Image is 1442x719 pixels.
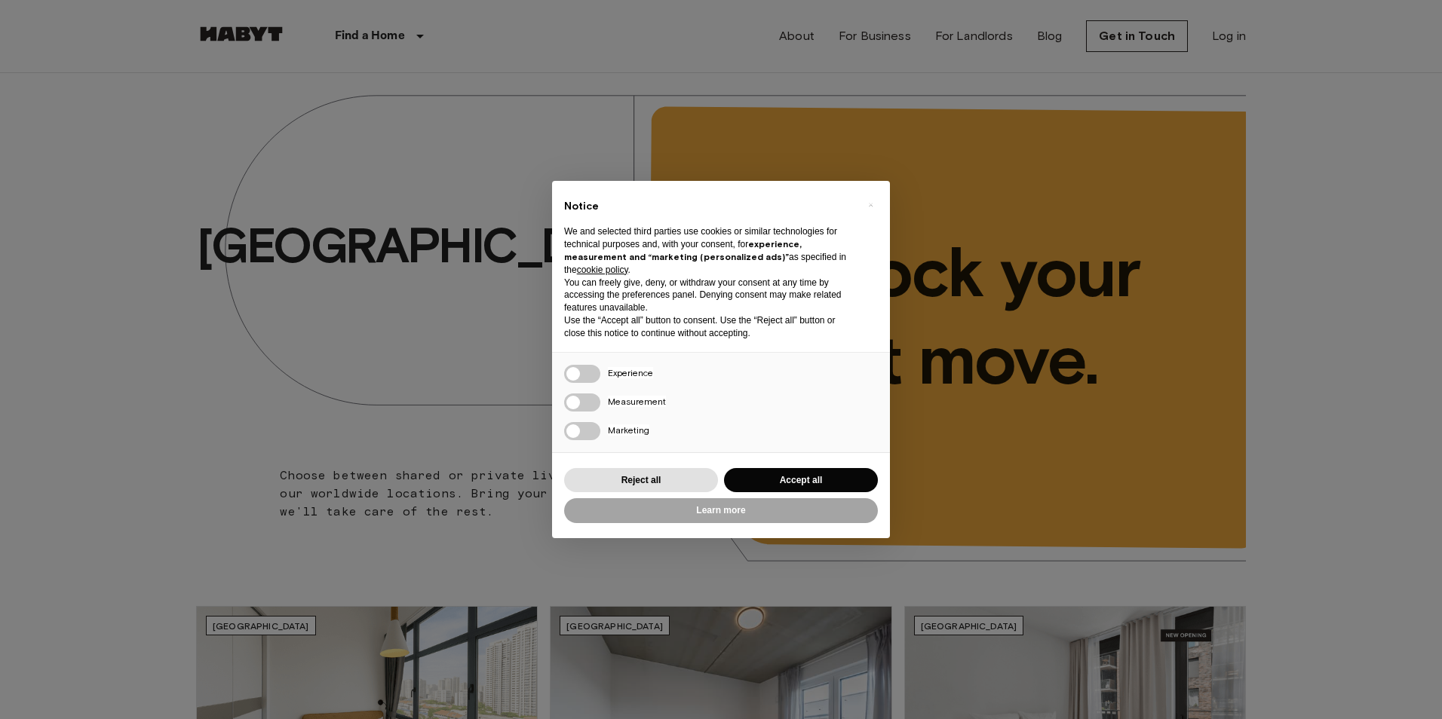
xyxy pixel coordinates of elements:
span: Measurement [608,396,666,407]
span: Marketing [608,424,649,436]
p: Use the “Accept all” button to consent. Use the “Reject all” button or close this notice to conti... [564,314,854,340]
span: Experience [608,367,653,378]
h2: Notice [564,199,854,214]
button: Reject all [564,468,718,493]
button: Close this notice [858,193,882,217]
strong: experience, measurement and “marketing (personalized ads)” [564,238,802,262]
a: cookie policy [577,265,628,275]
button: Accept all [724,468,878,493]
p: We and selected third parties use cookies or similar technologies for technical purposes and, wit... [564,225,854,276]
span: × [868,196,873,214]
p: You can freely give, deny, or withdraw your consent at any time by accessing the preferences pane... [564,277,854,314]
button: Learn more [564,498,878,523]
